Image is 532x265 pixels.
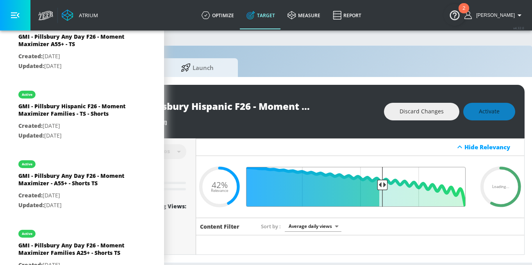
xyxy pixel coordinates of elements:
button: [PERSON_NAME] [464,11,524,20]
div: Atrium [76,12,98,19]
div: activeGMI - Pillsbury Hispanic F26 - Moment Maximizer Families - TS - ShortsCreated:[DATE]Updated... [12,83,152,146]
div: GMI - Pillsbury Any Day F26 - Moment Maximizer - A55+ - Shorts TS [18,172,128,191]
span: Updated: [18,201,44,209]
h6: Content Filter [200,223,239,230]
span: Discard Changes [400,107,444,116]
div: GMI - Pillsbury Any Day F26 - Moment Maximizer Families A25+ - Shorts TS [18,242,128,260]
div: Average daily views [285,221,341,231]
a: Atrium [62,9,98,21]
span: Launch [168,58,227,77]
span: Created: [18,192,43,199]
p: [DATE] [18,52,128,61]
p: [DATE] [18,61,128,71]
div: active [22,232,32,236]
div: Hide Relevancy [196,138,524,156]
div: active [22,93,32,97]
span: Sort by [261,223,281,230]
div: 2 [462,8,465,18]
span: Created: [18,52,43,60]
p: [DATE] [18,121,128,131]
span: Loading... [492,185,509,189]
div: GMI - Pillsbury Any Day F26 - Moment Maximizer A55+ - TSCreated:[DATE]Updated:[DATE] [12,13,152,77]
div: active [22,162,32,166]
a: Report [327,1,368,29]
button: Open Resource Center, 2 new notifications [444,4,466,26]
div: Hide Relevancy [464,143,520,151]
span: Updated: [18,62,44,70]
a: measure [281,1,327,29]
p: [DATE] [18,191,128,201]
a: optimize [195,1,240,29]
p: [DATE] [18,131,128,141]
input: Final Threshold [251,167,470,207]
span: v 4.32.0 [513,26,524,30]
div: GMI - Pillsbury Any Day F26 - Moment Maximizer A55+ - TS [18,33,128,52]
span: 42% [212,181,228,189]
span: Relevance [211,189,228,193]
p: [DATE] [18,201,128,210]
div: GMI - Pillsbury Hispanic F26 - Moment Maximizer Families - TS - Shorts [18,102,128,121]
button: Discard Changes [384,103,459,120]
div: activeGMI - Pillsbury Any Day F26 - Moment Maximizer - A55+ - Shorts TSCreated:[DATE]Updated:[DATE] [12,152,152,216]
a: Target [240,1,281,29]
span: [PERSON_NAME] [473,13,515,18]
span: Updated: [18,132,44,139]
span: Created: [18,122,43,129]
div: Last Updated: [118,119,376,126]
